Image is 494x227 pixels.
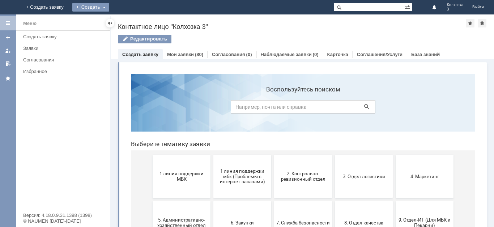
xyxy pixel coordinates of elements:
button: Бухгалтерия (для мбк) [27,179,85,223]
div: (0) [246,52,252,57]
div: Скрыть меню [106,19,114,27]
span: 2. Контрольно-ревизионный отдел [151,103,205,114]
button: 1 линия поддержки МБК [27,87,85,130]
a: Согласования [212,52,245,57]
span: Франчайзинг [273,198,326,204]
button: Финансовый отдел [210,179,268,223]
div: Избранное [23,69,98,74]
div: Создать заявку [23,34,106,39]
span: Бухгалтерия (для мбк) [30,198,83,204]
div: Контактное лицо "Колхозка 3" [118,23,466,30]
span: 7. Служба безопасности [151,152,205,157]
button: Франчайзинг [271,179,328,223]
a: Создать заявку [2,32,14,43]
a: Мои заявки [167,52,194,57]
a: Заявки [20,43,108,54]
a: Карточка [327,52,348,57]
span: 3 [447,7,464,12]
button: Отдел-ИТ (Офис) [149,179,207,223]
div: Создать [72,3,109,12]
span: 9. Отдел-ИТ (Для МБК и Пекарни) [273,149,326,160]
a: Мои согласования [2,58,14,69]
button: 7. Служба безопасности [149,133,207,176]
button: Отдел-ИТ (Битрикс24 и CRM) [88,179,146,223]
span: 4. Маркетинг [273,106,326,111]
a: Соглашения/Услуги [357,52,403,57]
a: Наблюдаемые заявки [260,52,311,57]
button: 6. Закупки [88,133,146,176]
div: Заявки [23,46,106,51]
div: Меню [23,19,37,28]
button: 2. Контрольно-ревизионный отдел [149,87,207,130]
a: Создать заявку [20,31,108,42]
div: Версия: 4.18.0.9.31.1398 (1398) [23,213,103,218]
span: Отдел-ИТ (Офис) [151,198,205,204]
span: Расширенный поиск [405,3,412,10]
button: 8. Отдел качества [210,133,268,176]
span: 6. Закупки [90,152,144,157]
button: 3. Отдел логистики [210,87,268,130]
span: Финансовый отдел [212,198,265,204]
span: 5. Административно-хозяйственный отдел [30,149,83,160]
div: Сделать домашней страницей [478,19,486,27]
span: Отдел-ИТ (Битрикс24 и CRM) [90,196,144,206]
input: Например, почта или справка [106,32,250,46]
a: Создать заявку [122,52,158,57]
div: Согласования [23,57,106,63]
button: 4. Маркетинг [271,87,328,130]
span: 3. Отдел логистики [212,106,265,111]
div: Добавить в избранное [466,19,474,27]
button: 5. Административно-хозяйственный отдел [27,133,85,176]
label: Воспользуйтесь поиском [106,18,250,25]
span: 1 линия поддержки МБК [30,103,83,114]
a: Мои заявки [2,45,14,56]
button: 9. Отдел-ИТ (Для МБК и Пекарни) [271,133,328,176]
span: 8. Отдел качества [212,152,265,157]
span: 1 линия поддержки мбк (Проблемы с интернет-заказами) [90,100,144,116]
div: (80) [195,52,203,57]
button: 1 линия поддержки мбк (Проблемы с интернет-заказами) [88,87,146,130]
a: Согласования [20,54,108,65]
div: (0) [313,52,319,57]
span: Колхозка [447,3,464,7]
a: База знаний [411,52,440,57]
div: © NAUMEN [DATE]-[DATE] [23,219,103,223]
header: Выберите тематику заявки [6,72,350,80]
